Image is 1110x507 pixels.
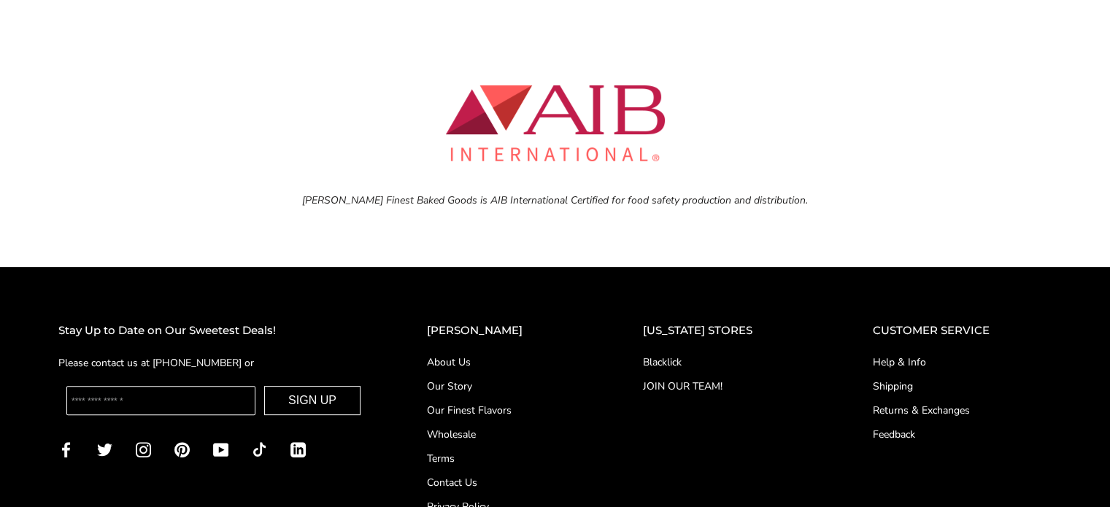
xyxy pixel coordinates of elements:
[136,441,151,457] a: Instagram
[302,193,808,207] i: [PERSON_NAME] Finest Baked Goods is AIB International Certified for food safety production and di...
[643,355,814,370] a: Blacklick
[873,379,1052,394] a: Shipping
[58,355,369,371] div: Please contact us at [PHONE_NUMBER] or
[873,427,1052,442] a: Feedback
[427,451,585,466] a: Terms
[58,322,369,340] h2: Stay Up to Date on Our Sweetest Deals!
[873,355,1052,370] a: Help & Info
[427,427,585,442] a: Wholesale
[427,379,585,394] a: Our Story
[427,322,585,340] h2: [PERSON_NAME]
[213,441,228,457] a: YouTube
[58,441,74,457] a: Facebook
[873,403,1052,418] a: Returns & Exchanges
[446,85,665,161] img: aib-logo.webp
[97,441,112,457] a: Twitter
[873,322,1052,340] h2: CUSTOMER SERVICE
[290,441,306,457] a: LinkedIn
[427,355,585,370] a: About Us
[427,475,585,490] a: Contact Us
[643,322,814,340] h2: [US_STATE] STORES
[264,386,361,415] button: SIGN UP
[252,441,267,457] a: TikTok
[66,386,255,415] input: Enter your email
[174,441,190,457] a: Pinterest
[427,403,585,418] a: Our Finest Flavors
[643,379,814,394] a: JOIN OUR TEAM!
